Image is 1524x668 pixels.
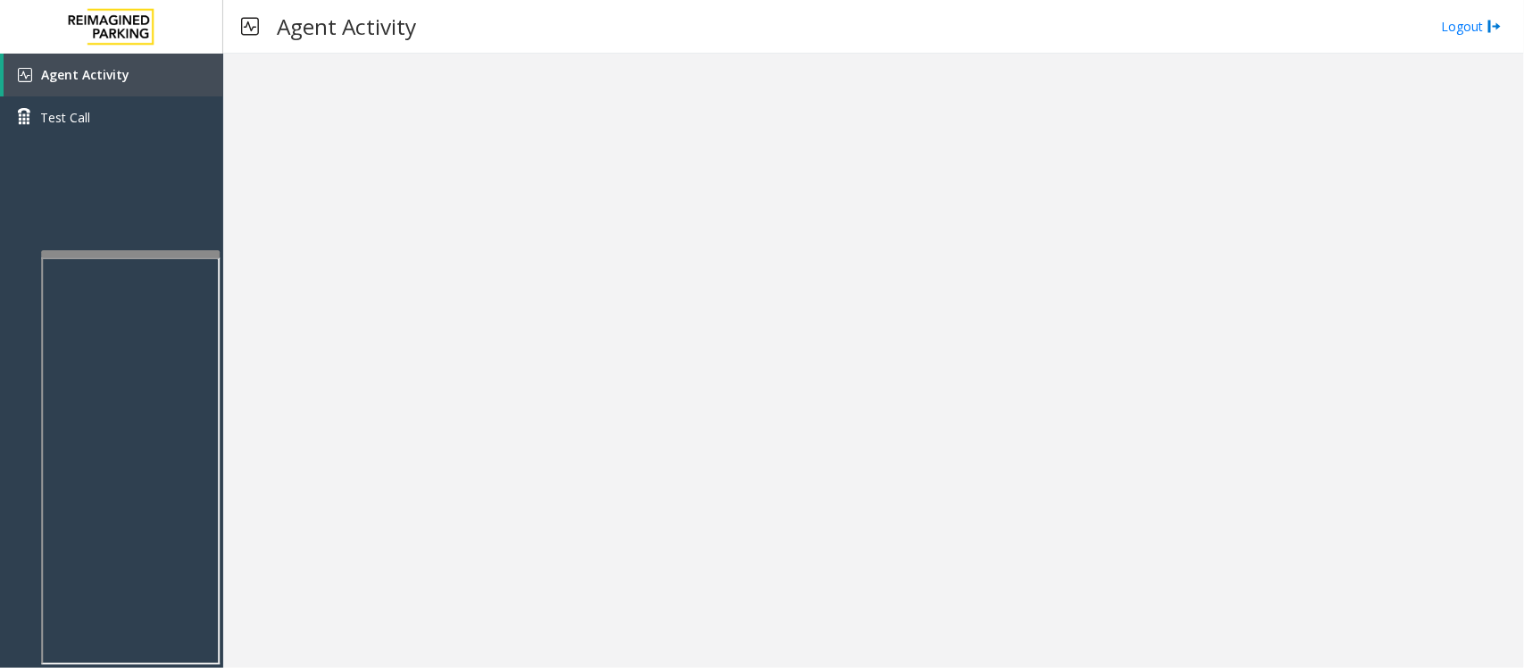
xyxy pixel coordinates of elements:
a: Logout [1441,17,1502,36]
img: logout [1487,17,1502,36]
span: Test Call [40,108,90,127]
h3: Agent Activity [268,4,425,48]
img: pageIcon [241,4,259,48]
span: Agent Activity [41,66,129,83]
a: Agent Activity [4,54,223,96]
img: 'icon' [18,68,32,82]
